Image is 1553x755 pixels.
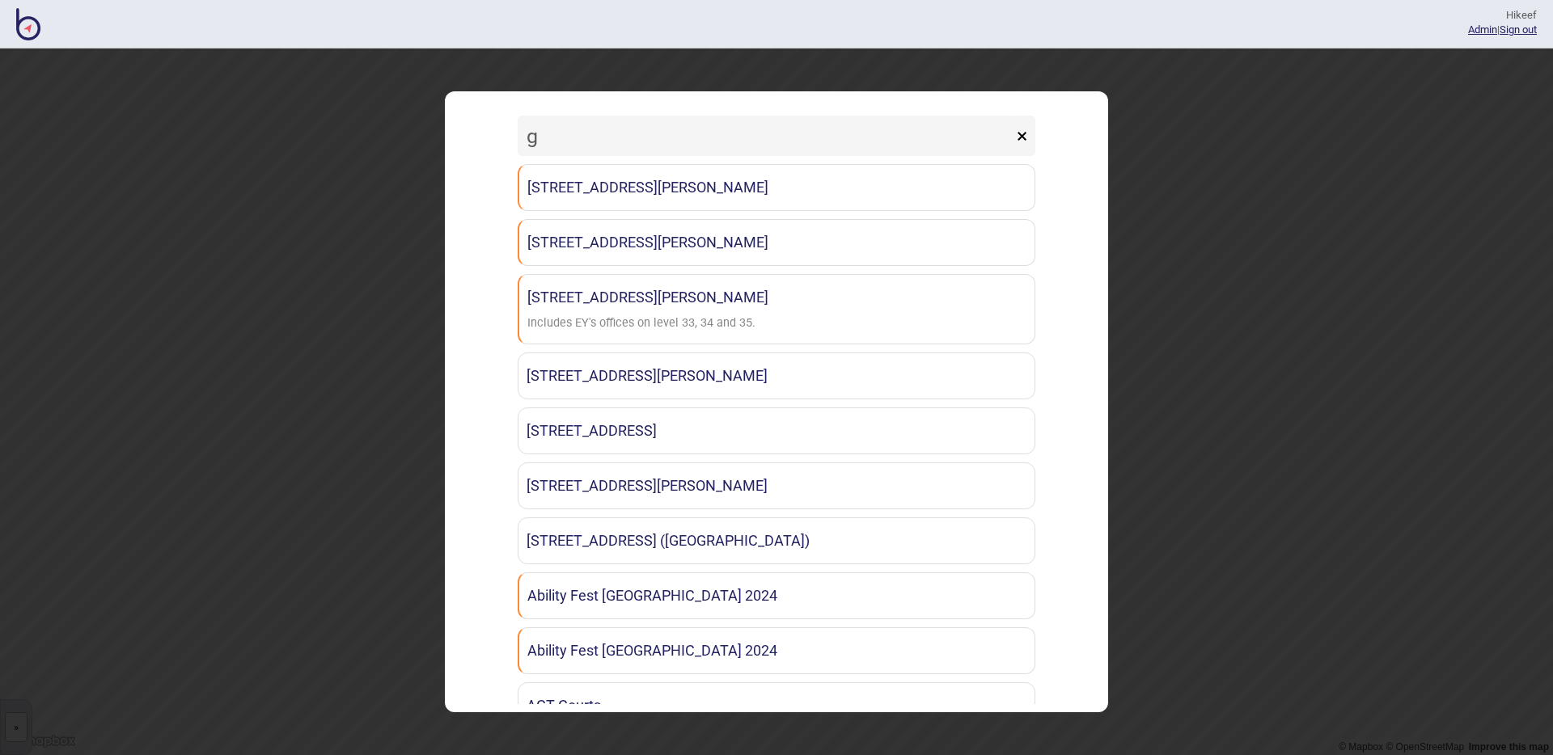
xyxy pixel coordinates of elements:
[518,682,1035,729] a: ACT Courts
[1500,23,1537,36] button: Sign out
[518,462,1035,509] a: [STREET_ADDRESS][PERSON_NAME]
[518,116,1013,156] input: Search locations by tag + name
[518,407,1035,454] a: [STREET_ADDRESS]
[1468,23,1500,36] span: |
[518,572,1035,619] a: Ability Fest [GEOGRAPHIC_DATA] 2024
[527,312,755,335] div: Includes EY's offices on level 33, 34 and 35.
[518,627,1035,674] a: Ability Fest [GEOGRAPHIC_DATA] 2024
[518,274,1035,344] a: [STREET_ADDRESS][PERSON_NAME]Includes EY's offices on level 33, 34 and 35.
[518,164,1035,211] a: [STREET_ADDRESS][PERSON_NAME]
[1468,8,1537,23] div: Hi keef
[16,8,40,40] img: BindiMaps CMS
[518,219,1035,266] a: [STREET_ADDRESS][PERSON_NAME]
[1468,23,1497,36] a: Admin
[518,352,1035,399] a: [STREET_ADDRESS][PERSON_NAME]
[1009,116,1035,156] button: ×
[518,517,1035,564] a: [STREET_ADDRESS] ([GEOGRAPHIC_DATA])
